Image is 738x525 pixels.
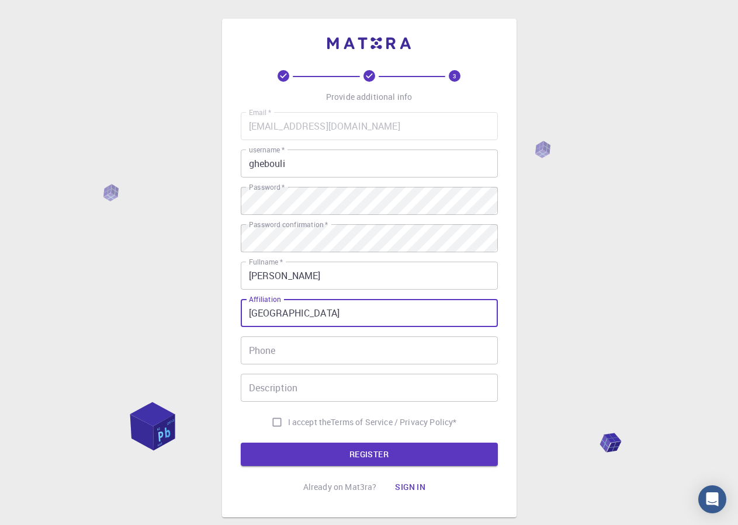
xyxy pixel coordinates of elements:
label: Password confirmation [249,220,328,230]
p: Already on Mat3ra? [303,481,377,493]
p: Terms of Service / Privacy Policy * [331,416,456,428]
div: Open Intercom Messenger [698,485,726,513]
a: Terms of Service / Privacy Policy* [331,416,456,428]
button: Sign in [386,475,435,499]
text: 3 [453,72,456,80]
button: REGISTER [241,443,498,466]
span: I accept the [288,416,331,428]
label: username [249,145,285,155]
label: Fullname [249,257,283,267]
label: Email [249,107,271,117]
p: Provide additional info [326,91,412,103]
label: Affiliation [249,294,280,304]
label: Password [249,182,285,192]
